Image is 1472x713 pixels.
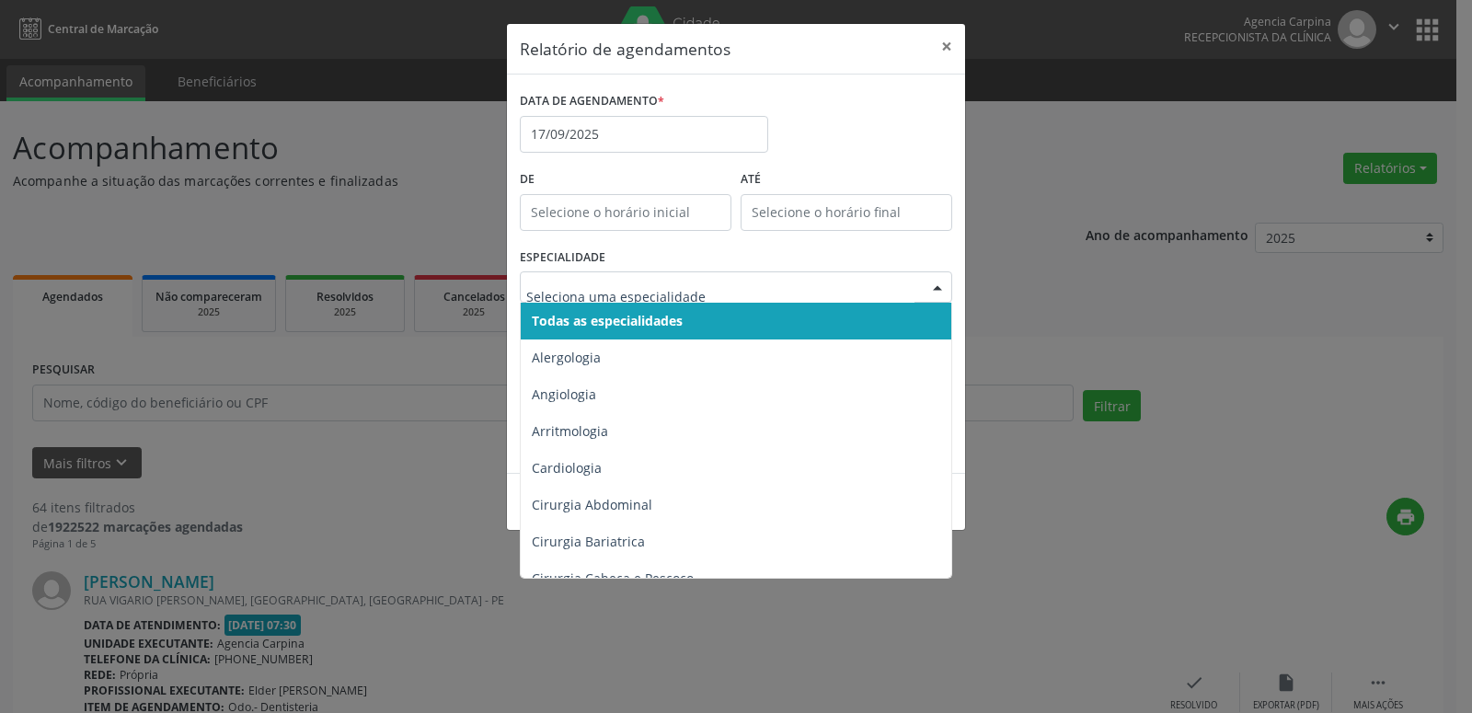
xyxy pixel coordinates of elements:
[532,422,608,440] span: Arritmologia
[532,459,602,477] span: Cardiologia
[741,194,952,231] input: Selecione o horário final
[520,37,730,61] h5: Relatório de agendamentos
[532,312,683,329] span: Todas as especialidades
[741,166,952,194] label: ATÉ
[532,533,645,550] span: Cirurgia Bariatrica
[532,569,694,587] span: Cirurgia Cabeça e Pescoço
[520,87,664,116] label: DATA DE AGENDAMENTO
[520,244,605,272] label: ESPECIALIDADE
[532,349,601,366] span: Alergologia
[532,496,652,513] span: Cirurgia Abdominal
[520,194,731,231] input: Selecione o horário inicial
[532,385,596,403] span: Angiologia
[928,24,965,69] button: Close
[520,116,768,153] input: Selecione uma data ou intervalo
[526,278,914,315] input: Seleciona uma especialidade
[520,166,731,194] label: De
